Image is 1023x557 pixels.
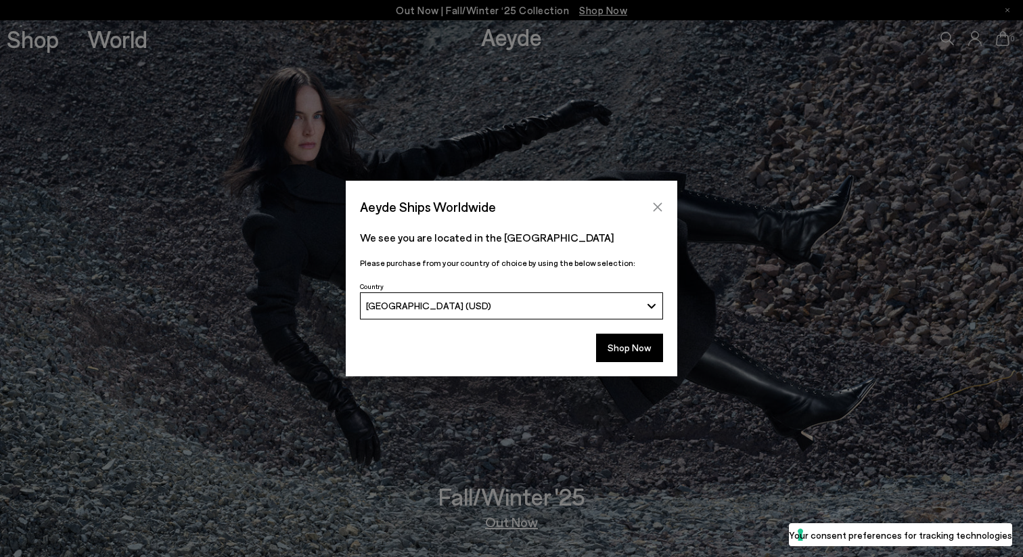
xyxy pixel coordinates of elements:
button: Close [647,197,668,217]
span: Country [360,282,384,290]
span: Aeyde Ships Worldwide [360,195,496,219]
label: Your consent preferences for tracking technologies [789,528,1012,542]
span: [GEOGRAPHIC_DATA] (USD) [366,300,491,311]
button: Your consent preferences for tracking technologies [789,523,1012,546]
p: Please purchase from your country of choice by using the below selection: [360,257,663,269]
p: We see you are located in the [GEOGRAPHIC_DATA] [360,229,663,246]
button: Shop Now [596,334,663,362]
